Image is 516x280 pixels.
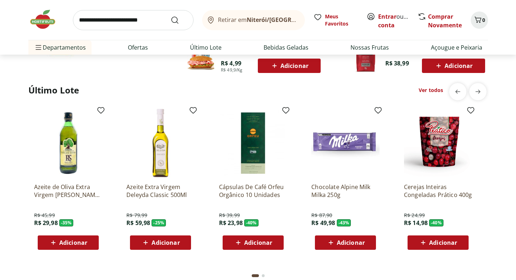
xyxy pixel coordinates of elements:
button: Adicionar [258,59,321,73]
a: Nossas Frutas [350,43,389,52]
img: Chocolate Alpine Milk Milka 250g [311,109,380,177]
button: Menu [34,39,43,56]
span: Departamentos [34,39,86,56]
a: Cerejas Inteiras Congeladas Prático 400g [404,183,472,199]
span: R$ 14,98 [404,219,428,227]
button: previous [449,83,466,100]
a: Comprar Novamente [428,13,462,29]
button: Adicionar [315,235,376,250]
img: Cerejas Inteiras Congeladas Prático 400g [404,109,472,177]
img: Azeite de Oliva Extra Virgem Rafael Salgado 500ml [34,109,102,177]
span: ou [378,12,410,29]
span: Adicionar [337,240,365,245]
span: R$ 29,98 [34,219,58,227]
button: next [469,83,487,100]
span: R$ 39,99 [219,212,240,219]
span: Adicionar [429,240,457,245]
span: R$ 38,99 [385,59,409,67]
img: Azeite Extra Virgem Deleyda Classic 500Ml [126,109,195,177]
button: Retirar emNiterói/[GEOGRAPHIC_DATA] [202,10,305,30]
span: Adicionar [244,240,272,245]
a: Meus Favoritos [313,13,358,27]
span: - 35 % [59,219,74,226]
span: R$ 79,99 [126,212,147,219]
span: Adicionar [152,240,180,245]
span: - 40 % [429,219,443,226]
span: - 40 % [244,219,259,226]
span: R$ 4,99 [221,59,241,67]
span: Meus Favoritos [325,13,358,27]
a: Ver todos [419,87,443,94]
button: Adicionar [130,235,191,250]
span: R$ 23,98 [219,219,243,227]
span: Adicionar [59,240,87,245]
img: Hortifruti [28,9,64,30]
button: Adicionar [38,235,99,250]
b: Niterói/[GEOGRAPHIC_DATA] [247,16,329,24]
input: search [73,10,194,30]
a: Chocolate Alpine Milk Milka 250g [311,183,380,199]
button: Adicionar [422,59,485,73]
a: Azeite Extra Virgem Deleyda Classic 500Ml [126,183,195,199]
img: Cápsulas De Café Orfeu Orgânico 10 Unidades [219,109,287,177]
span: R$ 45,99 [34,212,55,219]
span: R$ 49,98 [311,219,335,227]
button: Carrinho [471,12,488,29]
h2: Último Lote [28,84,79,96]
button: Adicionar [408,235,469,250]
span: - 25 % [152,219,166,226]
span: R$ 59,98 [126,219,150,227]
a: Azeite de Oliva Extra Virgem [PERSON_NAME] 500ml [34,183,102,199]
button: Submit Search [171,16,188,24]
a: Ofertas [128,43,148,52]
a: Açougue e Peixaria [431,43,482,52]
button: Adicionar [223,235,284,250]
span: Adicionar [434,61,473,70]
a: Cápsulas De Café Orfeu Orgânico 10 Unidades [219,183,287,199]
span: R$ 87,90 [311,212,332,219]
span: Adicionar [270,61,308,70]
span: 0 [482,17,485,23]
a: Criar conta [378,13,418,29]
span: R$ 49,9/Kg [221,67,243,73]
a: Último Lote [190,43,222,52]
span: Retirar em [218,17,297,23]
span: R$ 24,99 [404,212,425,219]
span: - 43 % [337,219,351,226]
a: Bebidas Geladas [264,43,308,52]
a: Entrar [378,13,396,20]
